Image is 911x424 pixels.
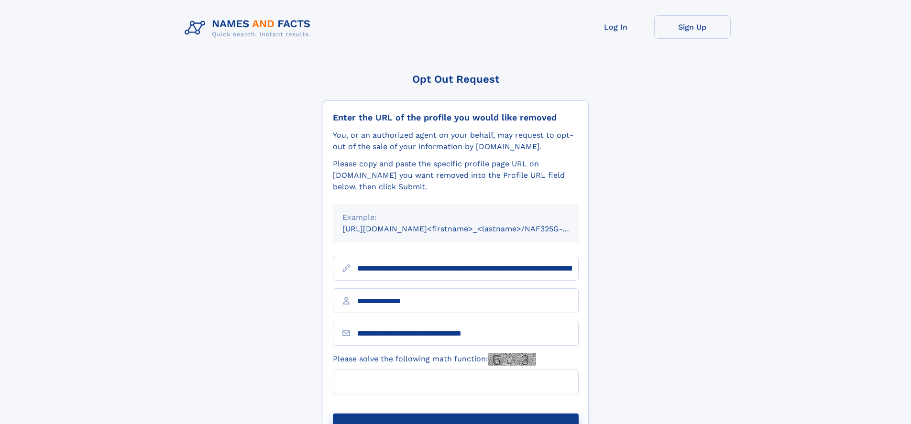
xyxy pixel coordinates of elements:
[342,212,569,223] div: Example:
[181,15,318,41] img: Logo Names and Facts
[342,224,597,233] small: [URL][DOMAIN_NAME]<firstname>_<lastname>/NAF325G-xxxxxxxx
[333,158,579,193] div: Please copy and paste the specific profile page URL on [DOMAIN_NAME] you want removed into the Pr...
[578,15,654,39] a: Log In
[333,353,536,366] label: Please solve the following math function:
[323,73,589,85] div: Opt Out Request
[333,112,579,123] div: Enter the URL of the profile you would like removed
[654,15,731,39] a: Sign Up
[333,130,579,152] div: You, or an authorized agent on your behalf, may request to opt-out of the sale of your informatio...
